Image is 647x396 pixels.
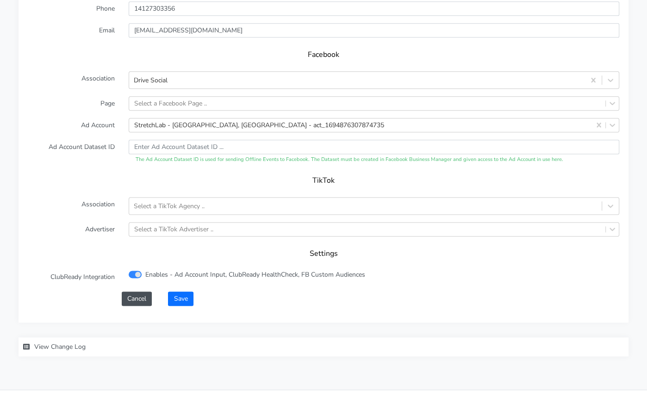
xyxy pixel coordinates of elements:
[134,99,207,108] div: Select a Facebook Page ..
[21,118,122,132] label: Ad Account
[129,156,619,164] div: The Ad Account Dataset ID is used for sending Offline Events to Facebook. The Dataset must be cre...
[37,50,610,59] h5: Facebook
[134,201,205,210] div: Select a TikTok Agency ..
[21,71,122,89] label: Association
[145,270,365,279] label: Enables - Ad Account Input, ClubReady HealthCheck, FB Custom Audiences
[21,96,122,111] label: Page
[122,291,152,306] button: Cancel
[134,120,384,130] div: StretchLab - [GEOGRAPHIC_DATA], [GEOGRAPHIC_DATA] - act_1694876307874735
[37,176,610,185] h5: TikTok
[129,1,619,16] input: Enter phone ...
[21,140,122,164] label: Ad Account Dataset ID
[134,224,213,234] div: Select a TikTok Advertiser ..
[129,23,619,37] input: Enter Email ...
[21,23,122,37] label: Email
[168,291,193,306] button: Save
[37,249,610,258] h5: Settings
[21,222,122,236] label: Advertiser
[34,342,86,351] span: View Change Log
[21,1,122,16] label: Phone
[21,197,122,215] label: Association
[129,140,619,154] input: Enter Ad Account Dataset ID ...
[21,270,122,284] label: ClubReady Integration
[134,75,168,85] div: Drive Social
